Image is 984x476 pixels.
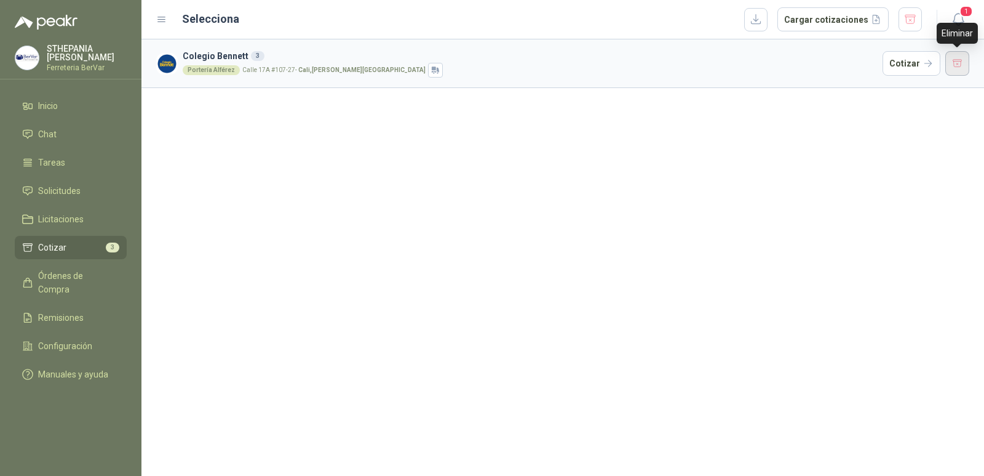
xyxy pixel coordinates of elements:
h2: Selecciona [182,10,239,28]
p: Ferreteria BerVar [47,64,127,71]
a: Solicitudes [15,179,127,203]
a: Configuración [15,334,127,358]
img: Logo peakr [15,15,77,30]
button: Cotizar [883,51,940,76]
a: Inicio [15,94,127,118]
span: Configuración [38,339,92,353]
img: Company Logo [156,53,178,75]
h3: Colegio Bennett [183,49,878,63]
a: Chat [15,123,127,146]
span: 3 [106,243,119,252]
a: Licitaciones [15,208,127,231]
strong: Cali , [PERSON_NAME][GEOGRAPHIC_DATA] [298,67,426,73]
div: Portería Alférez [183,65,240,75]
p: Calle 17A #107-27 - [242,67,426,73]
p: STHEPANIA [PERSON_NAME] [47,44,127,62]
img: Company Logo [15,46,39,70]
a: Manuales y ayuda [15,363,127,386]
span: Solicitudes [38,184,81,198]
span: 1 [959,6,973,17]
button: 1 [947,9,969,31]
span: Manuales y ayuda [38,368,108,381]
span: Remisiones [38,311,84,325]
a: Órdenes de Compra [15,264,127,301]
span: Órdenes de Compra [38,269,115,296]
a: Tareas [15,151,127,174]
a: Remisiones [15,306,127,329]
div: 3 [251,51,264,61]
div: Eliminar [937,23,978,44]
span: Tareas [38,156,65,169]
span: Chat [38,127,57,141]
span: Cotizar [38,241,66,254]
a: Cotizar3 [15,236,127,259]
button: Cargar cotizaciones [777,7,889,32]
span: Inicio [38,99,58,113]
span: Licitaciones [38,212,84,226]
